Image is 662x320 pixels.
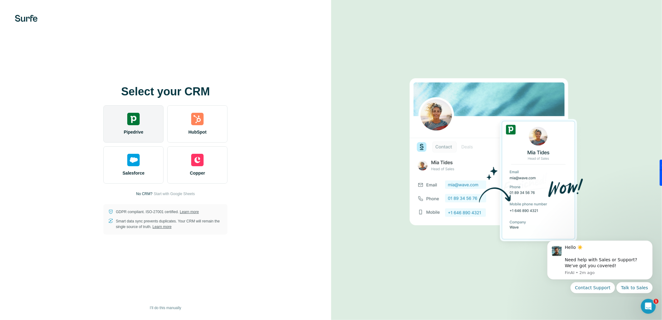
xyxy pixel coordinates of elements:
p: No CRM? [136,191,153,197]
h1: Select your CRM [103,85,227,98]
span: Salesforce [123,170,145,176]
button: Start with Google Sheets [154,191,195,197]
span: Copper [190,170,205,176]
img: copper's logo [191,154,204,166]
span: 1 [654,299,659,304]
button: I’ll do this manually [146,303,186,313]
span: Pipedrive [124,129,143,135]
span: I’ll do this manually [150,305,181,311]
img: PIPEDRIVE image [410,68,583,252]
img: hubspot's logo [191,113,204,125]
span: HubSpot [188,129,206,135]
p: Smart data sync prevents duplicates. Your CRM will remain the single source of truth. [116,218,223,230]
a: Learn more [152,225,171,229]
img: Surfe's logo [15,15,38,22]
img: pipedrive's logo [127,113,140,125]
img: salesforce's logo [127,154,140,166]
p: GDPR compliant. ISO-27001 certified. [116,209,199,215]
a: Learn more [180,210,199,214]
iframe: Intercom notifications message [538,235,662,297]
iframe: Intercom live chat [641,299,656,314]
